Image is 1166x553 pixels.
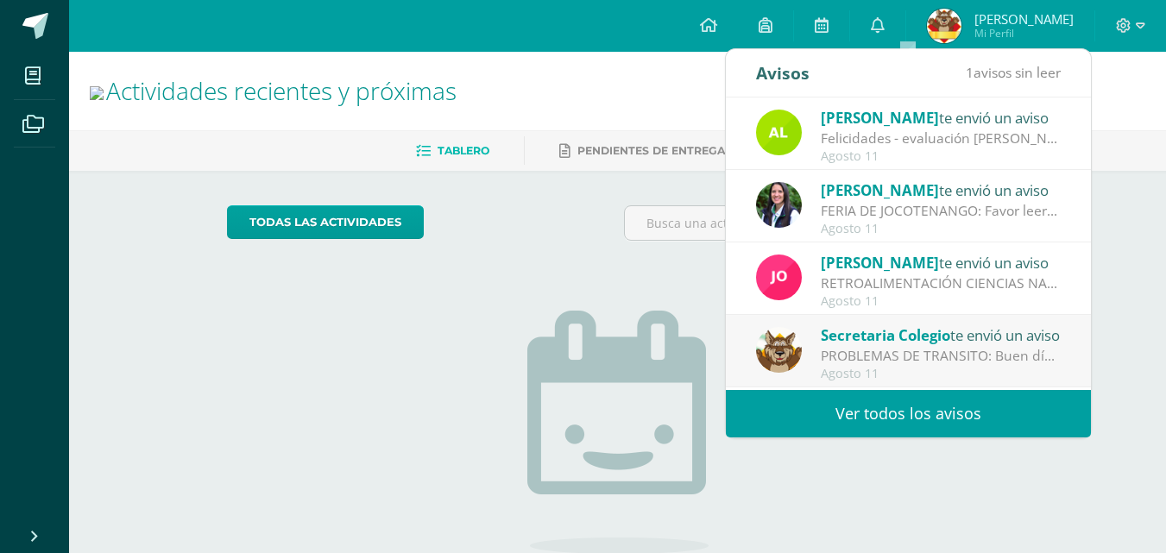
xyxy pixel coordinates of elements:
img: d694d120381c9787321d81f1c295417b.png [756,110,802,155]
a: Pendientes de entrega [559,137,725,165]
div: te envió un aviso [821,106,1061,129]
a: todas las Actividades [227,205,424,239]
input: Busca una actividad próxima aquí... [625,206,1007,240]
div: Felicidades - evaluación de inglés: ¡Felicitaciones, aprobaste tu evaluación de INGLÉS, por lo qu... [821,129,1061,148]
div: Agosto 11 [821,149,1061,164]
span: [PERSON_NAME] [974,10,1074,28]
div: RETROALIMENTACIÓN CIENCIAS NATURALES: RETROALIMENTACIÓN – CIENCIAS NATURALES Estimada Linda Isabe... [821,273,1061,293]
a: Tablero [416,137,489,165]
span: [PERSON_NAME] [821,253,939,273]
img: 55cd4609078b6f5449d0df1f1668bde8.png [927,9,961,43]
a: Ver todos los avisos [726,390,1091,437]
div: Agosto 11 [821,294,1061,309]
div: Agosto 11 [821,367,1061,381]
div: Agosto 11 [821,222,1061,236]
span: [PERSON_NAME] [821,108,939,128]
div: PROBLEMAS DE TRANSITO: Buen día, estimados padres de familia: Debido al tránsito pesado ocasionad... [821,346,1061,366]
span: Tablero [438,144,489,157]
img: 17d60be5ef358e114dc0f01a4fe601a5.png [756,182,802,228]
div: FERIA DE JOCOTENANGO: Favor leer documento adjunto [821,201,1061,221]
img: bow.png [90,86,104,100]
span: Actividades recientes y próximas [106,74,457,107]
span: [PERSON_NAME] [821,180,939,200]
span: Secretaria Colegio [821,325,950,345]
span: avisos sin leer [966,63,1061,82]
div: te envió un aviso [821,324,1061,346]
img: 88204d84f18fc6c6b2f69a940364e214.png [756,327,802,373]
div: Avisos [756,49,810,97]
span: 1 [966,63,974,82]
span: Pendientes de entrega [577,144,725,157]
div: te envió un aviso [821,251,1061,273]
img: b1e1c00dca74b9ce51150cf99b699712.png [756,255,802,300]
div: te envió un aviso [821,179,1061,201]
span: Mi Perfil [974,26,1074,41]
